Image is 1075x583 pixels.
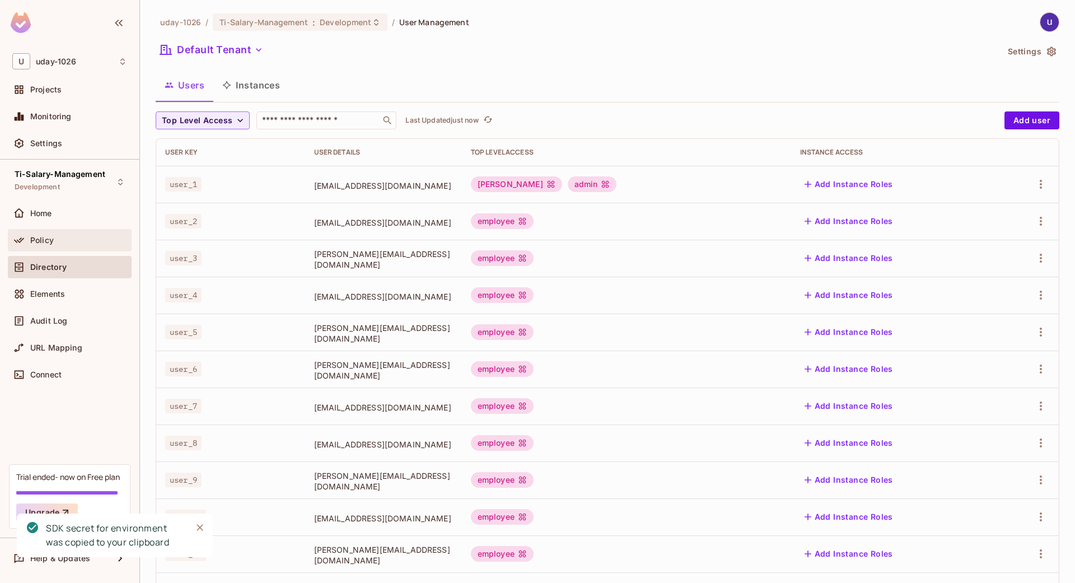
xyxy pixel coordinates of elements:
button: Add Instance Roles [800,323,898,341]
span: [PERSON_NAME][EMAIL_ADDRESS][DOMAIN_NAME] [314,470,453,492]
button: Upgrade [16,503,78,521]
button: Settings [1003,43,1059,60]
div: employee [471,398,534,414]
span: Directory [30,263,67,272]
span: Click to refresh data [479,114,494,127]
div: employee [471,509,534,525]
button: Add Instance Roles [800,360,898,378]
span: Policy [30,236,54,245]
div: admin [568,176,617,192]
span: [EMAIL_ADDRESS][DOMAIN_NAME] [314,291,453,302]
span: Elements [30,290,65,299]
span: [PERSON_NAME][EMAIL_ADDRESS][DOMAIN_NAME] [314,249,453,270]
span: [PERSON_NAME][EMAIL_ADDRESS][DOMAIN_NAME] [314,544,453,566]
button: Add user [1004,111,1059,129]
p: Last Updated just now [405,116,479,125]
div: employee [471,472,534,488]
li: / [392,17,395,27]
span: Development [15,183,60,192]
span: Development [320,17,371,27]
li: / [205,17,208,27]
div: User Details [314,148,453,157]
span: user_8 [165,436,202,450]
button: Add Instance Roles [800,434,898,452]
button: Default Tenant [156,41,268,59]
button: Add Instance Roles [800,212,898,230]
span: URL Mapping [30,343,82,352]
div: [PERSON_NAME] [471,176,562,192]
span: Monitoring [30,112,72,121]
span: User Management [399,17,469,27]
span: [EMAIL_ADDRESS][DOMAIN_NAME] [314,402,453,413]
span: Ti-Salary-Management [15,170,105,179]
div: SDK secret for environment was copied to your clipboard [46,521,183,549]
span: refresh [483,115,493,126]
span: Top Level Access [162,114,232,128]
div: Instance Access [800,148,987,157]
span: Audit Log [30,316,67,325]
div: Trial ended- now on Free plan [16,472,120,482]
div: employee [471,361,534,377]
span: U [12,53,30,69]
img: SReyMgAAAABJRU5ErkJggg== [11,12,31,33]
button: Users [156,71,213,99]
img: uday [1040,13,1059,31]
span: the active workspace [160,17,201,27]
button: Add Instance Roles [800,286,898,304]
span: user_9 [165,473,202,487]
span: Connect [30,370,62,379]
span: [EMAIL_ADDRESS][DOMAIN_NAME] [314,217,453,228]
span: [EMAIL_ADDRESS][DOMAIN_NAME] [314,180,453,191]
button: Top Level Access [156,111,250,129]
span: Projects [30,85,62,94]
span: [EMAIL_ADDRESS][DOMAIN_NAME] [314,439,453,450]
button: refresh [481,114,494,127]
button: Add Instance Roles [800,545,898,563]
div: employee [471,324,534,340]
div: employee [471,250,534,266]
button: Add Instance Roles [800,508,898,526]
button: Add Instance Roles [800,471,898,489]
span: Ti-Salary-Management [219,17,308,27]
span: user_5 [165,325,202,339]
div: employee [471,213,534,229]
div: employee [471,287,534,303]
span: Settings [30,139,62,148]
span: [PERSON_NAME][EMAIL_ADDRESS][DOMAIN_NAME] [314,360,453,381]
button: Instances [213,71,289,99]
span: Home [30,209,52,218]
button: Add Instance Roles [800,175,898,193]
div: employee [471,546,534,562]
button: Add Instance Roles [800,397,898,415]
span: user_7 [165,399,202,413]
span: user_3 [165,251,202,265]
div: employee [471,435,534,451]
span: user_6 [165,362,202,376]
span: : [312,18,316,27]
span: user_1 [165,177,202,192]
button: Add Instance Roles [800,249,898,267]
span: Workspace: uday-1026 [36,57,76,66]
div: User Key [165,148,296,157]
span: [PERSON_NAME][EMAIL_ADDRESS][DOMAIN_NAME] [314,323,453,344]
div: Top Level Access [471,148,782,157]
button: Close [191,519,208,536]
span: [EMAIL_ADDRESS][DOMAIN_NAME] [314,513,453,524]
span: user_2 [165,214,202,228]
span: user_4 [165,288,202,302]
